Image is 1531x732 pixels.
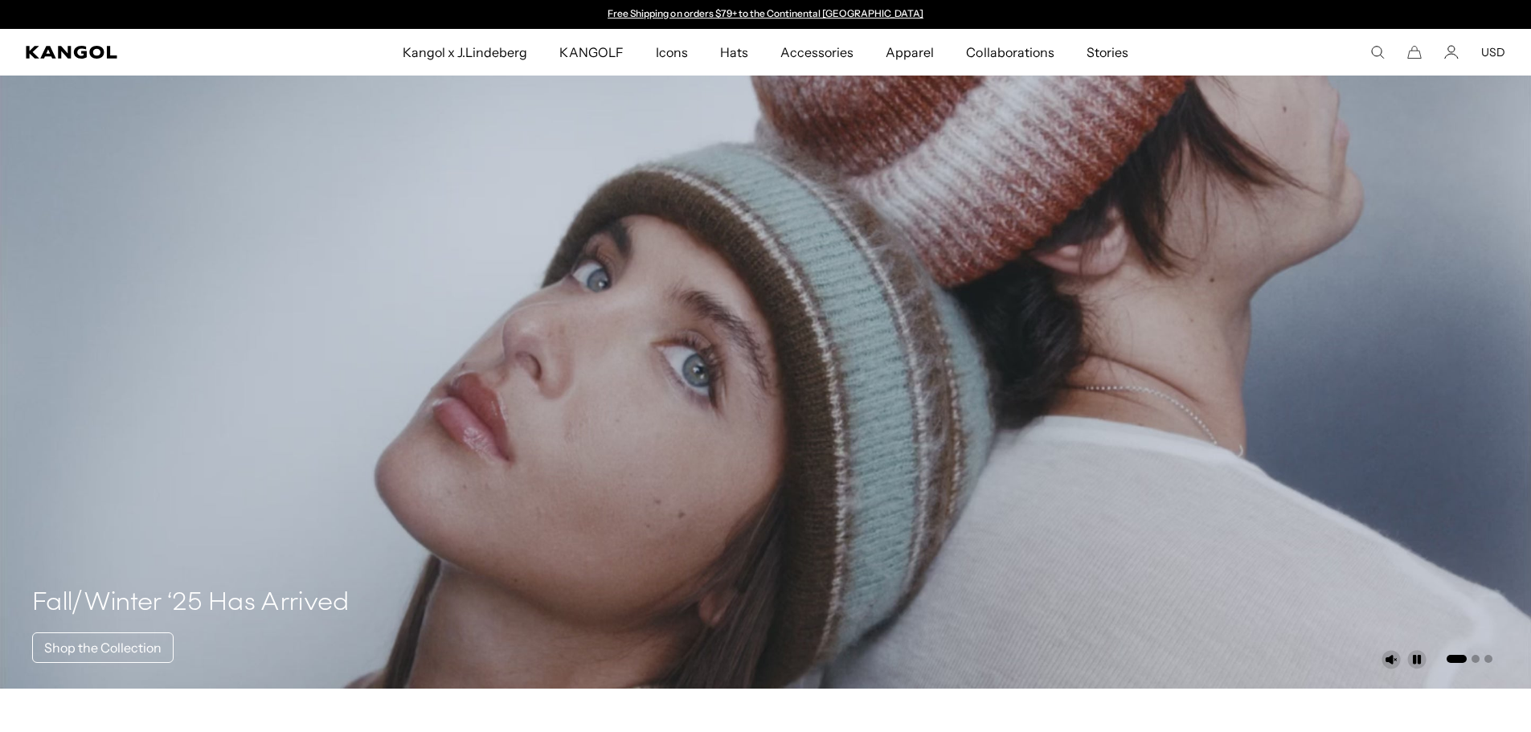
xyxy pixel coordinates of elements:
[1484,655,1492,663] button: Go to slide 3
[26,46,266,59] a: Kangol
[32,632,174,663] a: Shop the Collection
[704,29,764,76] a: Hats
[1481,45,1505,59] button: USD
[1447,655,1467,663] button: Go to slide 1
[720,29,748,76] span: Hats
[870,29,950,76] a: Apparel
[966,29,1054,76] span: Collaborations
[764,29,870,76] a: Accessories
[387,29,544,76] a: Kangol x J.Lindeberg
[1445,652,1492,665] ul: Select a slide to show
[559,29,623,76] span: KANGOLF
[1087,29,1128,76] span: Stories
[780,29,854,76] span: Accessories
[1370,45,1385,59] summary: Search here
[886,29,934,76] span: Apparel
[1472,655,1480,663] button: Go to slide 2
[640,29,704,76] a: Icons
[543,29,639,76] a: KANGOLF
[1407,650,1427,669] button: Pause
[656,29,688,76] span: Icons
[600,8,931,21] div: Announcement
[403,29,528,76] span: Kangol x J.Lindeberg
[1444,45,1459,59] a: Account
[608,7,923,19] a: Free Shipping on orders $79+ to the Continental [GEOGRAPHIC_DATA]
[950,29,1070,76] a: Collaborations
[1382,650,1401,669] button: Unmute
[1407,45,1422,59] button: Cart
[1070,29,1144,76] a: Stories
[600,8,931,21] div: 1 of 2
[600,8,931,21] slideshow-component: Announcement bar
[32,587,350,620] h4: Fall/Winter ‘25 Has Arrived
